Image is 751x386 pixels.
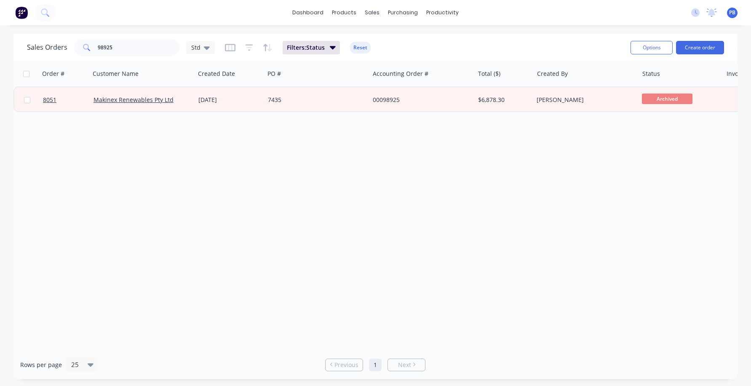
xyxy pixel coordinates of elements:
[398,361,411,369] span: Next
[326,361,363,369] a: Previous page
[373,96,466,104] div: 00098925
[322,359,429,371] ul: Pagination
[729,9,735,16] span: PB
[350,42,371,54] button: Reset
[20,361,62,369] span: Rows per page
[15,6,28,19] img: Factory
[198,96,261,104] div: [DATE]
[642,70,660,78] div: Status
[642,94,692,104] span: Archived
[43,87,94,113] a: 8051
[631,41,673,54] button: Options
[93,70,139,78] div: Customer Name
[94,96,174,104] a: Makinex Renewables Pty Ltd
[384,6,422,19] div: purchasing
[537,70,568,78] div: Created By
[328,6,361,19] div: products
[422,6,463,19] div: productivity
[283,41,340,54] button: Filters:Status
[388,361,425,369] a: Next page
[27,43,67,51] h1: Sales Orders
[676,41,724,54] button: Create order
[267,70,281,78] div: PO #
[98,39,180,56] input: Search...
[268,96,361,104] div: 7435
[369,359,382,371] a: Page 1 is your current page
[334,361,358,369] span: Previous
[287,43,325,52] span: Filters: Status
[537,96,630,104] div: [PERSON_NAME]
[361,6,384,19] div: sales
[373,70,428,78] div: Accounting Order #
[43,96,56,104] span: 8051
[478,70,500,78] div: Total ($)
[42,70,64,78] div: Order #
[198,70,235,78] div: Created Date
[288,6,328,19] a: dashboard
[191,43,200,52] span: Std
[478,96,527,104] div: $6,878.30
